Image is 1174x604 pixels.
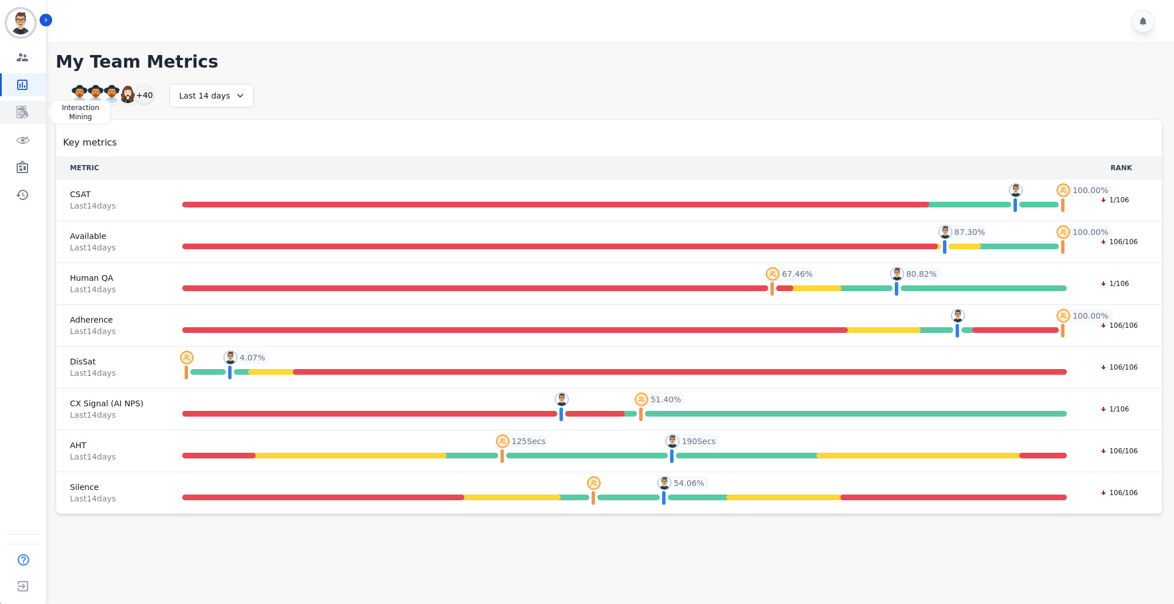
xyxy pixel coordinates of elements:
[70,356,152,367] span: DisSat
[1094,362,1144,373] div: 106/106
[1094,194,1135,206] div: 1/106
[7,9,34,37] img: Bordered avatar
[658,476,671,490] img: profile-pic
[135,85,154,104] div: +40
[1073,226,1108,238] span: 100.00 %
[1073,310,1108,321] span: 100.00 %
[56,52,1163,72] h1: My Team Metrics
[1056,225,1070,239] img: profile-pic
[1094,487,1144,499] div: 106/106
[496,434,510,448] img: profile-pic
[766,267,780,281] img: profile-pic
[1094,278,1135,289] div: 1/106
[555,393,569,406] img: profile-pic
[1073,185,1108,196] span: 100.00 %
[70,493,152,504] span: Last 14 day s
[512,436,546,447] span: 125 Secs
[70,367,152,379] span: Last 14 day s
[70,481,152,493] span: Silence
[666,434,679,448] img: profile-pic
[70,451,152,462] span: Last 14 day s
[70,440,152,451] span: AHT
[674,477,704,489] span: 54.06 %
[938,225,952,239] img: profile-pic
[70,284,152,295] span: Last 14 day s
[70,200,152,211] span: Last 14 day s
[70,398,152,409] span: CX Signal (AI NPS)
[1056,183,1070,197] img: profile-pic
[1056,309,1070,323] img: profile-pic
[1009,183,1023,197] img: profile-pic
[682,436,715,447] span: 190 Secs
[587,476,601,490] img: profile-pic
[63,136,117,150] span: Key metrics
[70,314,152,325] span: Adherence
[954,226,985,238] span: 87.30 %
[70,230,152,242] span: Available
[56,156,166,179] th: METRIC
[651,394,681,405] span: 51.40 %
[1094,320,1144,331] div: 106/106
[70,272,152,284] span: Human QA
[782,268,812,280] span: 67.46 %
[240,352,265,363] span: 4.07 %
[180,351,194,364] img: profile-pic
[1081,156,1162,179] th: RANK
[1094,445,1144,457] div: 106/106
[70,242,152,253] span: Last 14 day s
[1094,403,1135,415] div: 1/106
[906,268,937,280] span: 80.82 %
[169,84,254,108] div: Last 14 days
[70,189,152,200] span: CSAT
[1094,236,1144,248] div: 106/106
[890,267,904,281] img: profile-pic
[70,409,152,421] span: Last 14 day s
[70,325,152,337] span: Last 14 day s
[224,351,237,364] img: profile-pic
[951,309,965,323] img: profile-pic
[635,393,648,406] img: profile-pic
